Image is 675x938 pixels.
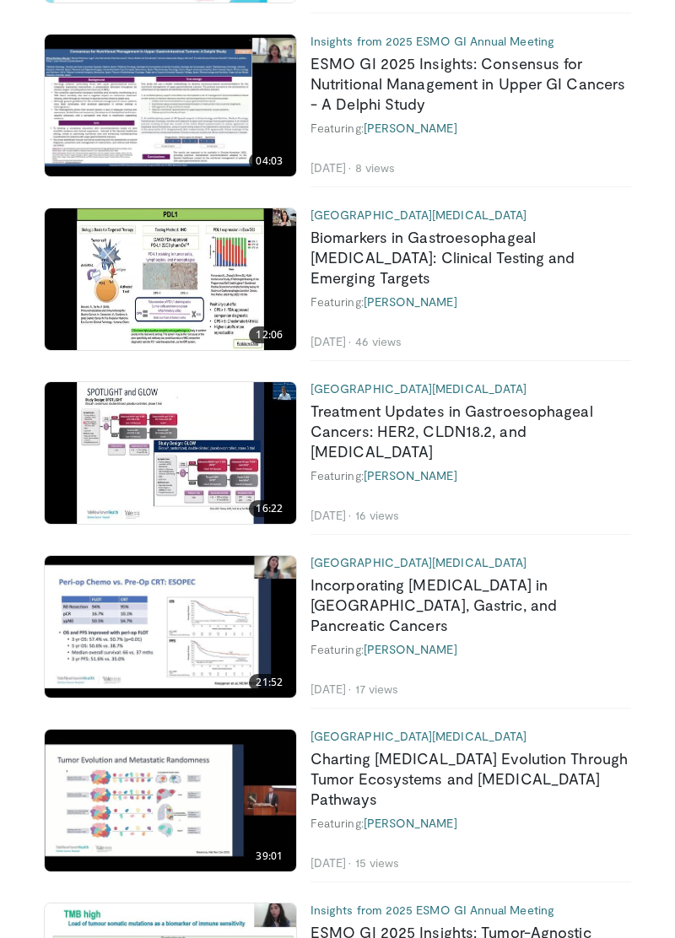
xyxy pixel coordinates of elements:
li: 17 views [355,682,399,697]
a: 16:22 [45,382,296,524]
a: [PERSON_NAME] [364,468,457,482]
div: Featuring: [310,642,631,657]
img: 505ee33d-65ff-4122-8898-697f4772ae27.620x360_q85_upscale.jpg [45,35,296,176]
li: 46 views [355,334,402,349]
a: Incorporating [MEDICAL_DATA] in [GEOGRAPHIC_DATA], Gastric, and Pancreatic Cancers [310,575,557,634]
a: ESMO GI 2025 Insights: Consensus for Nutritional Management in Upper GI Cancers - A Delphi Study [310,54,625,113]
li: [DATE] [310,682,352,697]
span: 39:01 [249,848,289,865]
li: [DATE] [310,160,352,175]
a: [GEOGRAPHIC_DATA][MEDICAL_DATA] [310,555,526,569]
a: [PERSON_NAME] [364,816,457,830]
img: 183550ac-47ac-457f-a4b6-5f3e6f9cc5c7.620x360_q85_upscale.jpg [45,382,296,524]
a: Biomarkers in Gastroesophageal [MEDICAL_DATA]: Clinical Testing and Emerging Targets [310,228,575,287]
a: 12:06 [45,208,296,350]
img: f0bef513-e72e-468a-82de-339769bc56b4.620x360_q85_upscale.jpg [45,730,296,871]
img: 43f25a50-c7e5-459b-8871-c2f8382cf602.620x360_q85_upscale.jpg [45,208,296,350]
span: 16:22 [249,500,289,517]
div: Featuring: [310,294,631,310]
li: [DATE] [310,508,352,523]
a: [GEOGRAPHIC_DATA][MEDICAL_DATA] [310,729,526,743]
a: Charting [MEDICAL_DATA] Evolution Through Tumor Ecosystems and [MEDICAL_DATA] Pathways [310,749,628,808]
a: Insights from 2025 ESMO GI Annual Meeting [310,34,554,48]
li: 15 views [355,855,400,871]
img: 3f47261f-91f0-477c-835b-80f1cc9cb562.620x360_q85_upscale.jpg [45,556,296,698]
li: [DATE] [310,334,352,349]
div: Featuring: [310,468,631,483]
span: 21:52 [249,674,289,691]
a: Treatment Updates in Gastroesophageal Cancers: HER2, CLDN18.2, and [MEDICAL_DATA] [310,402,593,461]
span: 12:06 [249,326,289,343]
a: [PERSON_NAME] [364,294,457,309]
div: Featuring: [310,121,631,136]
a: Insights from 2025 ESMO GI Annual Meeting [310,903,554,917]
a: 21:52 [45,556,296,698]
a: [PERSON_NAME] [364,121,457,135]
a: [PERSON_NAME] [364,642,457,656]
a: 04:03 [45,35,296,176]
li: [DATE] [310,855,352,871]
a: [GEOGRAPHIC_DATA][MEDICAL_DATA] [310,381,526,396]
span: 04:03 [249,153,289,170]
li: 16 views [355,508,400,523]
a: 39:01 [45,730,296,871]
li: 8 views [355,160,396,175]
div: Featuring: [310,816,631,831]
a: [GEOGRAPHIC_DATA][MEDICAL_DATA] [310,208,526,222]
